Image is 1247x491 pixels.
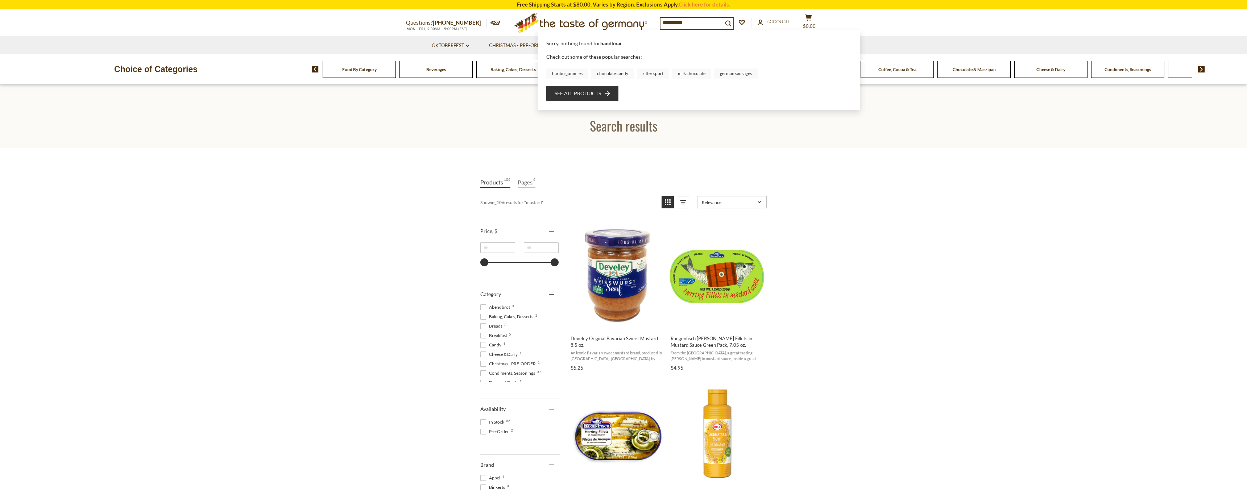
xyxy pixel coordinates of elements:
[702,200,755,205] span: Relevance
[480,196,656,208] div: Showing results for " "
[312,66,319,72] img: previous arrow
[432,42,469,50] a: Oktoberfest
[433,19,481,26] a: [PHONE_NUMBER]
[490,67,536,72] a: Baking, Cakes, Desserts
[672,68,711,79] a: milk chocolate
[512,304,514,308] span: 3
[670,386,766,482] img: Hela Medium Hot Mustard, 350ml
[571,335,664,348] span: Develey Original Bavarian Sweet Mustard 8.5 oz.
[670,221,766,373] a: Ruegenfisch Herring Fillets in Mustard Sauce Green Pack, 7.05 oz.
[480,484,507,491] span: Binkerts
[546,40,852,53] div: Sorry, nothing found for .
[507,484,509,488] span: 8
[697,196,767,208] a: Sort options
[518,177,535,188] a: View Pages Tab
[519,351,522,355] span: 1
[591,68,634,79] a: chocolate candy
[480,379,520,386] span: Discount Deals
[406,18,486,28] p: Questions?
[480,177,510,188] a: View Products Tab
[546,68,588,79] a: haribo gummies
[511,428,513,432] span: 2
[662,196,674,208] a: View grid mode
[504,323,506,326] span: 3
[504,177,510,187] span: 106
[406,27,468,31] span: MON - FRI, 9:00AM - 5:00PM (EST)
[480,313,535,320] span: Baking, Cakes, Desserts
[767,18,790,24] span: Account
[538,30,860,109] div: Instant Search Results
[515,245,524,250] span: –
[509,332,511,336] span: 5
[677,196,689,208] a: View list mode
[533,177,535,187] span: 6
[569,221,666,373] a: Develey Original Bavarian Sweet Mustard 8.5 oz.
[480,462,494,468] span: Brand
[1036,67,1065,72] a: Cheese & Dairy
[480,291,501,297] span: Category
[492,228,497,234] span: , $
[671,350,765,361] span: From the [GEOGRAPHIC_DATA], a great tasting [PERSON_NAME] in mustard sauce, inside a great lookin...
[803,23,816,29] span: $0.00
[480,342,504,348] span: Candy
[797,14,819,32] button: $0.00
[878,67,916,72] a: Coffee, Cocoa & Tea
[480,428,511,435] span: Pre-Order
[506,419,510,423] span: 66
[571,350,664,361] span: An iconic Bavarian sweet mustard brand, produced in [GEOGRAPHIC_DATA], [GEOGRAPHIC_DATA], by [PER...
[1198,66,1205,72] img: next arrow
[502,475,504,478] span: 1
[342,67,377,72] a: Food By Category
[480,228,497,234] span: Price
[480,361,538,367] span: Christmas - PRE-ORDER
[555,90,610,97] a: See all products
[671,365,683,371] span: $4.95
[1105,67,1151,72] a: Condiments, Seasonings
[497,200,504,205] b: 106
[953,67,996,72] a: Chocolate & Marzipan
[503,342,505,345] span: 1
[538,361,540,364] span: 1
[480,304,512,311] span: Abendbrot
[480,419,506,425] span: In Stock
[22,117,1225,134] h1: Search results
[480,323,505,329] span: Breads
[426,67,446,72] a: Beverages
[537,370,541,374] span: 37
[571,365,583,371] span: $5.25
[480,475,502,481] span: Appel
[714,68,758,79] a: german sausages
[489,42,551,50] a: Christmas - PRE-ORDER
[758,18,790,26] a: Account
[569,228,666,324] img: Develey Original Bavarian Sweet Mustard 8.5 oz.
[546,53,852,78] div: Check out some of these popular searches:
[637,68,669,79] a: ritter sport
[480,351,520,358] span: Cheese & Dairy
[671,335,765,348] span: Ruegenfisch [PERSON_NAME] Fillets in Mustard Sauce Green Pack, 7.05 oz.
[535,313,537,317] span: 1
[679,1,730,8] a: Click here for details.
[480,406,506,412] span: Availability
[524,242,559,253] input: Maximum value
[480,332,509,339] span: Breakfast
[480,242,515,253] input: Minimum value
[600,40,621,46] b: händlmai
[519,379,522,383] span: 1
[480,370,537,376] span: Condiments, Seasonings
